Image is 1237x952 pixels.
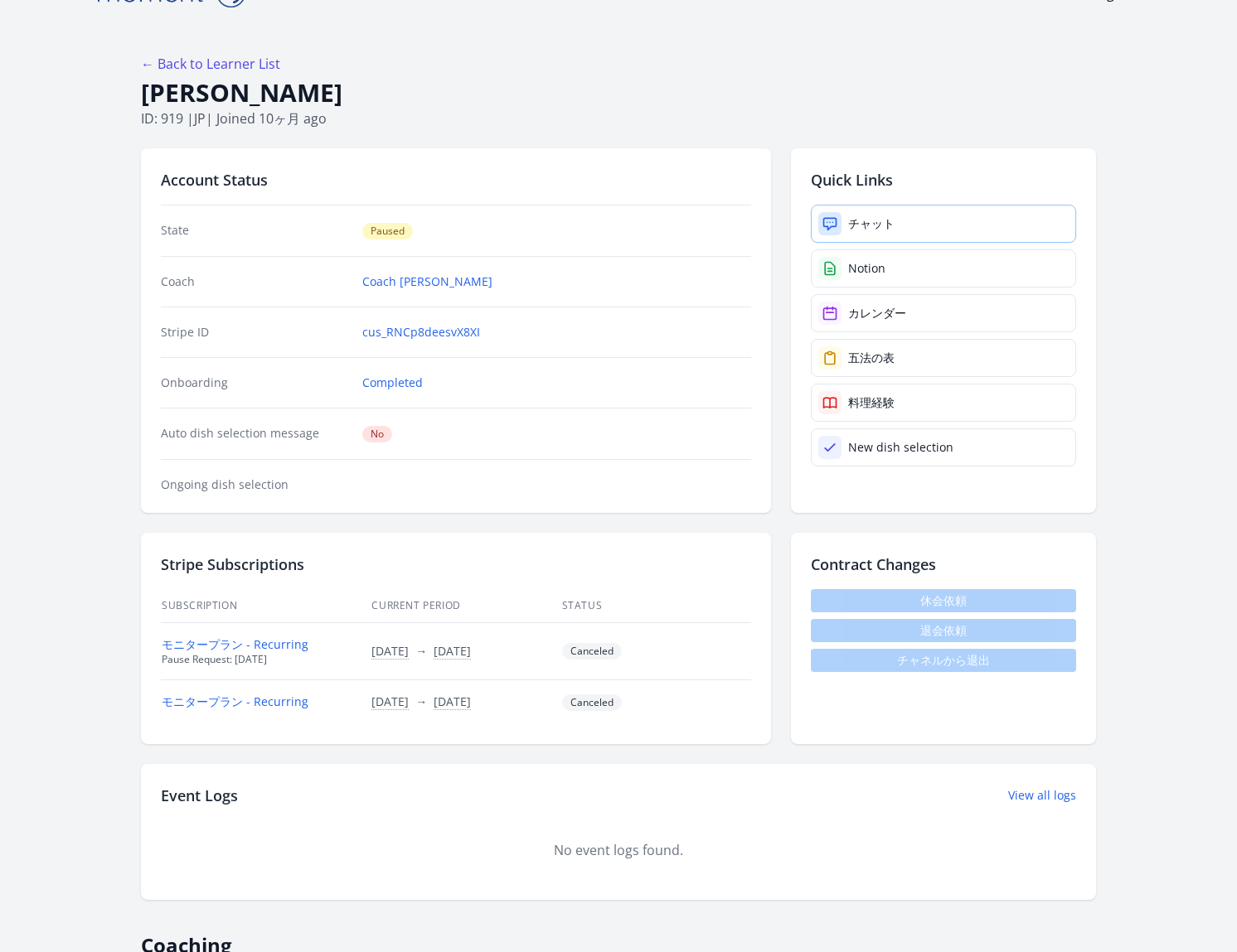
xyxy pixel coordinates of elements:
[161,222,349,239] dt: State
[811,428,1076,466] a: New dish selection
[811,649,1076,672] span: チャネルから退出
[162,653,351,666] div: Pause Request: [DATE]
[415,643,427,659] span: →
[161,589,371,623] th: Subscription
[811,553,1076,576] h2: Contract Changes
[362,223,413,239] span: Paused
[371,693,409,710] button: [DATE]
[434,693,471,710] button: [DATE]
[162,693,308,709] a: モニタープラン - Recurring
[161,553,751,576] h2: Stripe Subscriptions
[811,205,1076,243] a: チャット
[848,350,895,366] div: 五法の表
[415,693,427,709] span: →
[848,215,895,232] div: チャット
[362,375,423,391] a: Completed
[371,643,409,660] button: [DATE]
[562,643,622,660] span: Canceled
[561,589,751,623] th: Status
[848,260,885,277] div: Notion
[161,425,349,442] dt: Auto dish selection message
[161,375,349,391] dt: Onboarding
[848,439,953,456] div: New dish selection
[141,109,1096,128] p: ID: 919 | | Joined 10ヶ月 ago
[562,694,622,711] span: Canceled
[141,55,280,73] a: ← Back to Learner List
[848,305,906,321] div: カレンダー
[434,643,471,660] button: [DATE]
[161,273,349,290] dt: Coach
[161,784,238,807] h2: Event Logs
[371,589,560,623] th: Current Period
[362,324,480,341] a: cus_RNCp8deesvX8XI
[811,339,1076,377] a: 五法の表
[161,840,1076,860] div: No event logs found.
[161,476,349,493] dt: Ongoing dish selection
[848,394,895,411] div: 料理経験
[141,77,1096,109] h1: [PERSON_NAME]
[811,589,1076,612] span: 休会依頼
[162,636,308,652] a: モニタープラン - Recurring
[811,294,1076,332] a: カレンダー
[194,109,206,128] span: jp
[161,168,751,191] h2: Account Status
[1008,787,1076,804] a: View all logs
[161,324,349,341] dt: Stripe ID
[811,249,1076,288] a: Notion
[362,273,492,290] a: Coach [PERSON_NAME]
[811,168,1076,191] h2: Quick Links
[811,619,1076,642] span: 退会依頼
[811,384,1076,422] a: 料理経験
[362,426,392,442] span: No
